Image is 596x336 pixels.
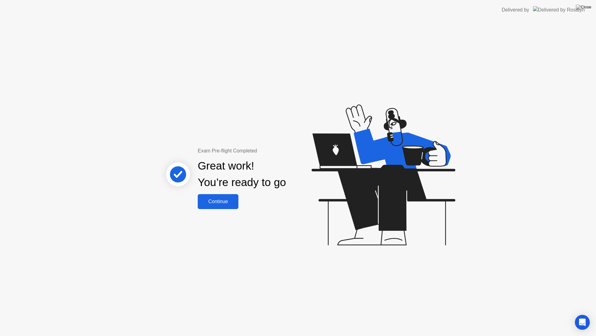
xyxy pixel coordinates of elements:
img: Close [576,5,591,10]
div: Delivered by [502,6,529,14]
button: Continue [198,194,238,209]
div: Exam Pre-flight Completed [198,147,326,155]
img: Delivered by Rosalyn [533,6,585,13]
div: Great work! You’re ready to go [198,158,286,191]
div: Open Intercom Messenger [575,315,590,330]
div: Continue [200,199,237,204]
